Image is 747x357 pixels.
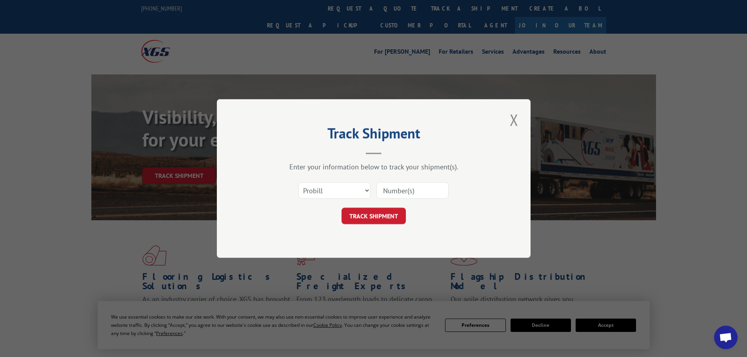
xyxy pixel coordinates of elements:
div: Enter your information below to track your shipment(s). [256,162,491,171]
h2: Track Shipment [256,128,491,143]
button: Close modal [507,109,521,130]
button: TRACK SHIPMENT [342,208,406,224]
input: Number(s) [376,182,449,199]
a: Open chat [714,326,738,349]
